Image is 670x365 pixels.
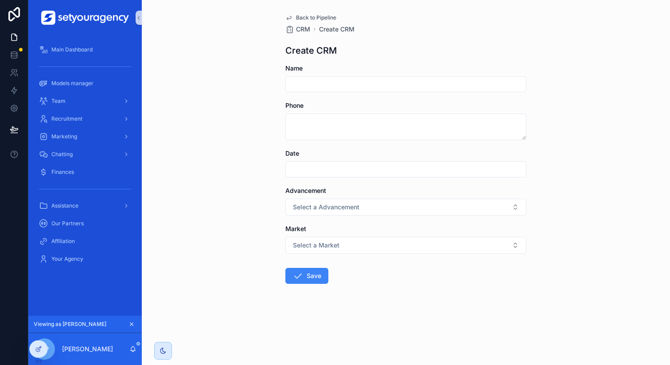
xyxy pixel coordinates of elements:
[285,25,310,34] a: CRM
[285,199,526,216] button: Select Button
[34,198,136,214] a: Assistance
[51,220,84,227] span: Our Partners
[285,225,306,232] span: Market
[285,187,326,194] span: Advancement
[34,146,136,162] a: Chatting
[51,98,66,105] span: Team
[28,35,142,279] div: scrollable content
[51,151,73,158] span: Chatting
[34,216,136,232] a: Our Partners
[285,44,337,57] h1: Create CRM
[285,14,336,21] a: Back to Pipeline
[34,164,136,180] a: Finances
[62,345,113,353] p: [PERSON_NAME]
[319,25,354,34] a: Create CRM
[285,102,304,109] span: Phone
[51,238,75,245] span: Affiliation
[34,93,136,109] a: Team
[34,129,136,145] a: Marketing
[296,25,310,34] span: CRM
[51,169,74,176] span: Finances
[34,251,136,267] a: Your Agency
[51,80,93,87] span: Models manager
[34,233,136,249] a: Affiliation
[51,255,83,263] span: Your Agency
[285,237,526,254] button: Select Button
[51,46,93,53] span: Main Dashboard
[51,133,77,140] span: Marketing
[296,14,336,21] span: Back to Pipeline
[285,149,299,157] span: Date
[34,111,136,127] a: Recruitment
[51,115,82,122] span: Recruitment
[41,11,129,25] img: App logo
[293,241,339,250] span: Select a Market
[285,64,303,72] span: Name
[285,268,328,284] button: Save
[34,42,136,58] a: Main Dashboard
[34,321,106,328] span: Viewing as [PERSON_NAME]
[293,203,359,212] span: Select a Advancement
[51,202,78,209] span: Assistance
[34,75,136,91] a: Models manager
